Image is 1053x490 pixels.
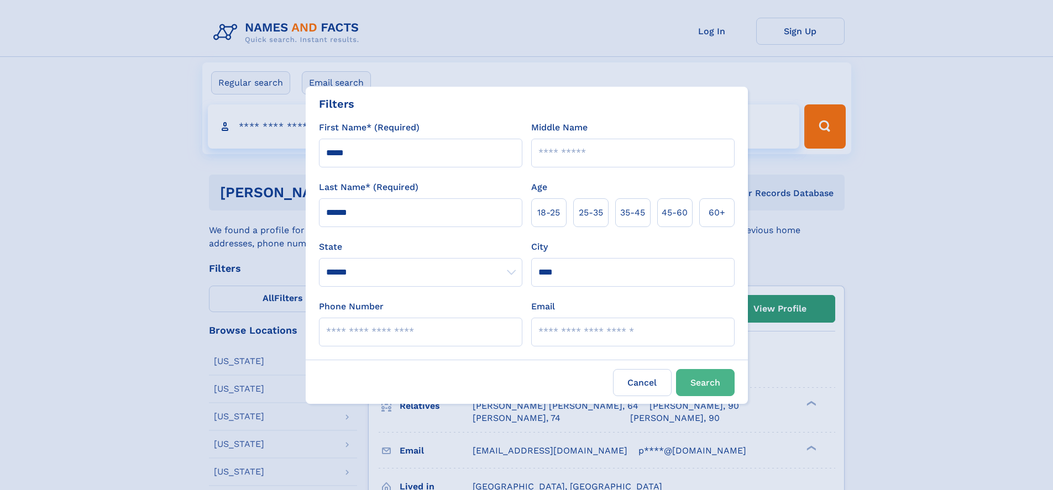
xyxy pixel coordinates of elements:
[319,300,384,313] label: Phone Number
[531,300,555,313] label: Email
[709,206,725,219] span: 60+
[319,96,354,112] div: Filters
[319,240,522,254] label: State
[537,206,560,219] span: 18‑25
[319,181,418,194] label: Last Name* (Required)
[676,369,735,396] button: Search
[579,206,603,219] span: 25‑35
[620,206,645,219] span: 35‑45
[531,121,588,134] label: Middle Name
[662,206,688,219] span: 45‑60
[319,121,420,134] label: First Name* (Required)
[531,240,548,254] label: City
[531,181,547,194] label: Age
[613,369,672,396] label: Cancel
